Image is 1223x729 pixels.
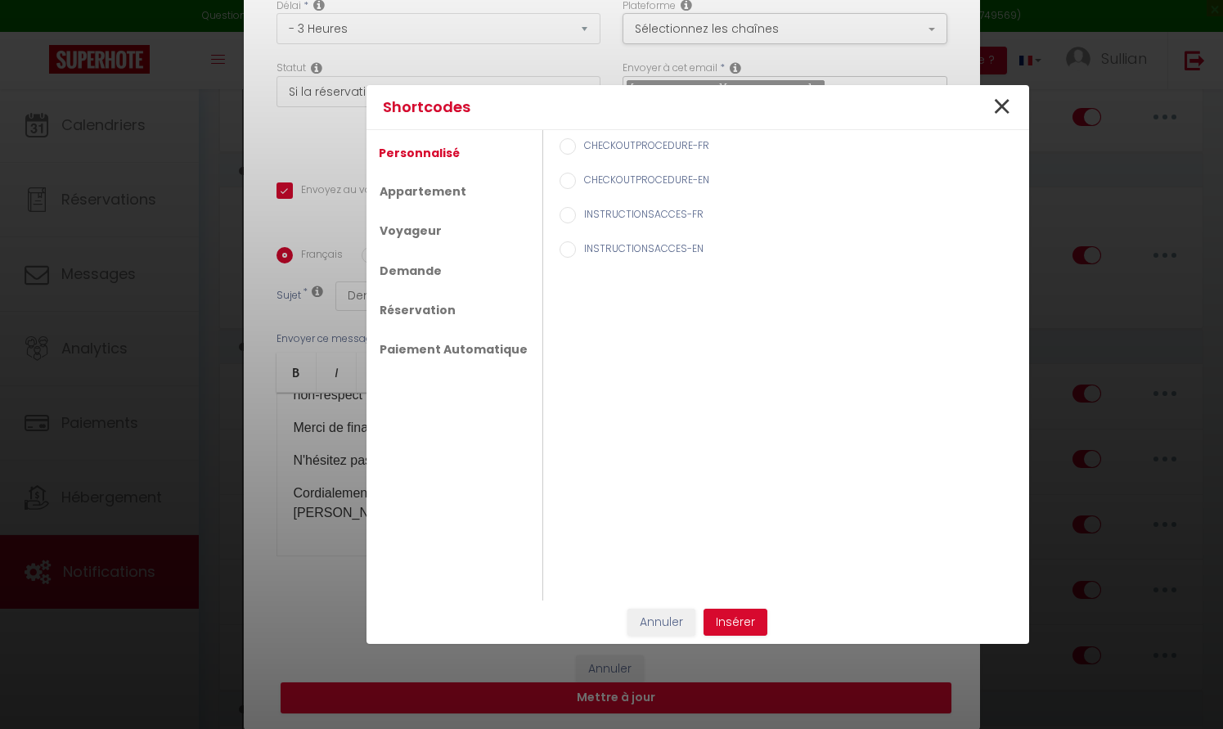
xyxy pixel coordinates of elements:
a: Appartement [371,176,475,207]
a: Réservation [371,295,465,326]
h4: Shortcodes [383,96,796,119]
label: CHECKOUTPROCEDURE-FR [576,138,709,156]
a: Demande [371,255,451,286]
label: INSTRUCTIONSACCES-FR [576,207,704,225]
a: Paiement Automatique [371,334,537,365]
a: Voyageur [371,215,451,246]
a: Personnalisé [371,138,468,168]
button: Close [991,90,1012,125]
label: INSTRUCTIONSACCES-EN [576,241,704,259]
button: Annuler [627,609,695,637]
span: × [991,83,1012,132]
label: CHECKOUTPROCEDURE-EN [576,173,709,191]
button: Open LiveChat chat widget [13,7,62,56]
button: Insérer [704,609,767,637]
